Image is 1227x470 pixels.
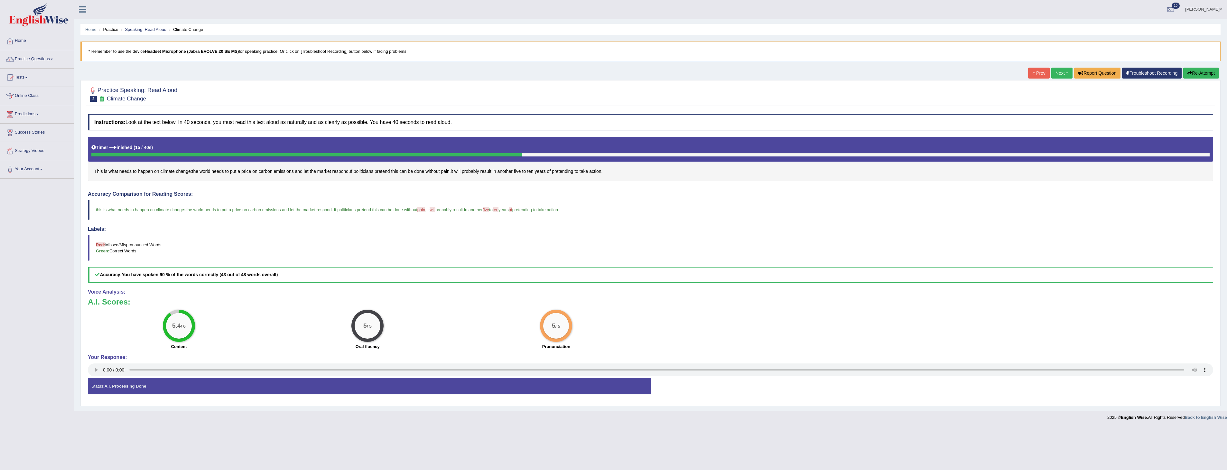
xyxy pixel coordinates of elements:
[1172,3,1180,9] span: 10
[425,207,430,212] span: , it
[114,145,133,150] b: Finished
[96,242,105,247] b: Red:
[152,145,153,150] b: )
[391,168,398,175] span: Click to see word definition
[98,26,118,33] li: Practice
[88,226,1213,232] h4: Labels:
[1028,68,1049,79] a: « Prev
[138,168,153,175] span: Click to see word definition
[0,124,74,140] a: Success Stories
[237,168,240,175] span: Click to see word definition
[363,322,367,329] big: 5
[186,207,417,212] span: the world needs to put a price on carbon emissions and let the market respond. if politicians pre...
[168,26,203,33] li: Climate Change
[462,168,479,175] span: Click to see word definition
[104,384,146,389] strong: A.I. Processing Done
[96,207,184,212] span: this is what needs to happen on climate change
[552,168,573,175] span: Click to see word definition
[145,49,239,54] b: Headset Microphone (Jabra EVOLVE 20 SE MS)
[0,69,74,85] a: Tests
[317,168,331,175] span: Click to see word definition
[451,168,453,175] span: Click to see word definition
[493,207,498,212] span: ten
[274,168,293,175] span: Click to see word definition
[354,168,373,175] span: Click to see word definition
[580,168,588,175] span: Click to see word definition
[0,105,74,121] a: Predictions
[555,324,560,329] small: / 5
[0,50,74,66] a: Practice Questions
[94,168,103,175] span: Click to see word definition
[514,168,521,175] span: Click to see word definition
[241,168,251,175] span: Click to see word definition
[192,168,198,175] span: Click to see word definition
[367,324,372,329] small: / 5
[91,145,153,150] h5: Timer —
[184,207,185,212] span: :
[332,168,349,175] span: Click to see word definition
[104,168,107,175] span: Click to see word definition
[88,378,651,394] div: Status:
[542,343,570,350] label: Pronunciation
[80,42,1221,61] blockquote: * Remember to use the device for speaking practice. Or click on [Troubleshoot Recording] button b...
[399,168,407,175] span: Click to see word definition
[88,191,1213,197] h4: Accuracy Comparison for Reading Scores:
[497,168,512,175] span: Click to see word definition
[1122,68,1182,79] a: Troubleshoot Recording
[574,168,578,175] span: Click to see word definition
[172,322,181,329] big: 5.4
[0,142,74,158] a: Strategy Videos
[225,168,229,175] span: Click to see word definition
[304,168,309,175] span: Click to see word definition
[96,249,109,253] b: Green:
[211,168,224,175] span: Click to see word definition
[489,207,493,212] span: to
[522,168,526,175] span: Click to see word definition
[85,27,97,32] a: Home
[135,145,152,150] b: 15 / 40s
[88,354,1213,360] h4: Your Response:
[552,322,555,329] big: 5
[310,168,316,175] span: Click to see word definition
[408,168,413,175] span: Click to see word definition
[480,168,491,175] span: Click to see word definition
[125,27,166,32] a: Speaking: Read Aloud
[534,168,545,175] span: Click to see word definition
[547,168,551,175] span: Click to see word definition
[1185,415,1227,420] a: Back to English Wise
[527,168,533,175] span: Click to see word definition
[154,168,159,175] span: Click to see word definition
[1183,68,1219,79] button: Re-Attempt
[1121,415,1148,420] strong: English Wise.
[98,96,105,102] small: Exam occurring question
[88,235,1213,261] blockquote: Missed/Mispronounced Words Correct Words
[454,168,460,175] span: Click to see word definition
[181,324,186,329] small: / 6
[94,119,125,125] b: Instructions:
[435,207,483,212] span: probably result in another
[161,168,175,175] span: Click to see word definition
[589,168,601,175] span: Click to see word definition
[1107,411,1227,420] div: 2025 © All Rights Reserved
[350,168,352,175] span: Click to see word definition
[88,267,1213,282] h5: Accuracy:
[417,207,425,212] span: pain
[498,207,509,212] span: years
[200,168,210,175] span: Click to see word definition
[509,207,512,212] span: of
[119,168,132,175] span: Click to see word definition
[176,168,191,175] span: Click to see word definition
[1051,68,1073,79] a: Next »
[185,207,187,212] span: .
[88,86,177,102] h2: Practice Speaking: Read Aloud
[171,343,187,350] label: Content
[88,114,1213,130] h4: Look at the text below. In 40 seconds, you must read this text aloud as naturally and as clearly ...
[230,168,236,175] span: Click to see word definition
[1074,68,1120,79] button: Report Question
[493,168,496,175] span: Click to see word definition
[0,87,74,103] a: Online Class
[425,168,440,175] span: Click to see word definition
[88,297,130,306] b: A.I. Scores:
[252,168,257,175] span: Click to see word definition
